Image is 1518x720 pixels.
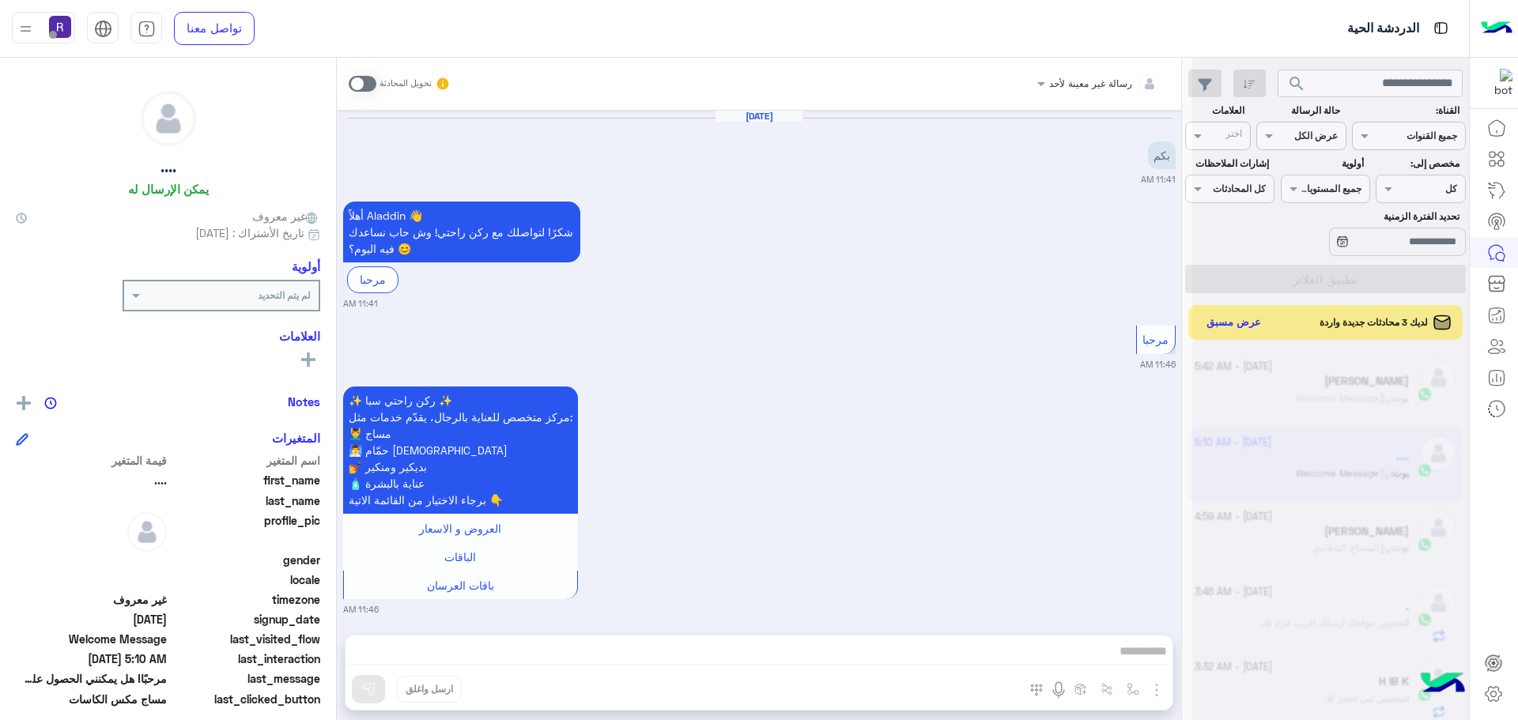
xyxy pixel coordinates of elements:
[1049,77,1132,89] span: رسالة غير معينة لأحد
[427,579,494,592] span: باقات العرسان
[170,670,321,687] span: last_message
[127,512,167,552] img: defaultAdmin.png
[1415,657,1471,712] img: hulul-logo.png
[94,20,112,38] img: tab
[343,202,580,262] p: 9/6/2025, 11:41 AM
[288,394,320,409] h6: Notes
[16,591,167,608] span: غير معروف
[170,691,321,707] span: last_clicked_button
[170,512,321,548] span: profile_pic
[16,329,320,343] h6: العلامات
[379,77,432,90] small: تحويل المحادثة
[716,111,802,122] h6: [DATE]
[1484,69,1512,97] img: 322853014244696
[170,492,321,509] span: last_name
[16,691,167,707] span: مساج مكس الكاسات
[343,603,379,616] small: 11:46 AM
[170,611,321,628] span: signup_date
[130,12,162,45] a: tab
[397,676,462,703] button: ارسل واغلق
[170,591,321,608] span: timezone
[1187,156,1268,171] label: إشارات الملاحظات
[1148,141,1176,169] p: 9/6/2025, 11:41 AM
[1140,358,1176,371] small: 11:46 AM
[170,631,321,647] span: last_visited_flow
[16,472,167,488] span: ....
[272,431,320,445] h6: المتغيرات
[128,182,209,196] h6: يمكن الإرسال له
[343,386,578,514] p: 9/6/2025, 11:46 AM
[44,397,57,409] img: notes
[16,631,167,647] span: Welcome Message
[16,650,167,667] span: 2025-09-19T02:10:53.523Z
[1187,104,1244,118] label: العلامات
[1142,333,1169,346] span: مرحبا
[343,297,378,310] small: 11:41 AM
[170,452,321,469] span: اسم المتغير
[16,452,167,469] span: قيمة المتغير
[160,158,176,176] h5: ....
[1225,126,1244,145] div: اختر
[16,552,167,568] span: null
[195,224,304,241] span: تاريخ الأشتراك : [DATE]
[170,552,321,568] span: gender
[17,396,31,410] img: add
[170,650,321,667] span: last_interaction
[444,550,476,564] span: الباقات
[174,12,255,45] a: تواصل معنا
[138,20,156,38] img: tab
[1481,12,1512,45] img: Logo
[292,259,320,273] h6: أولوية
[142,92,195,145] img: defaultAdmin.png
[258,289,311,301] b: لم يتم التحديد
[1316,226,1344,254] div: loading...
[1141,173,1176,186] small: 11:41 AM
[16,571,167,588] span: null
[419,522,501,535] span: العروض و الاسعار
[1431,18,1451,38] img: tab
[347,266,398,292] div: مرحبا
[252,208,320,224] span: غير معروف
[16,611,167,628] span: 2025-06-09T08:41:45.59Z
[170,472,321,488] span: first_name
[1185,265,1466,293] button: تطبيق الفلاتر
[1347,18,1419,40] p: الدردشة الحية
[49,16,71,38] img: userImage
[170,571,321,588] span: locale
[16,19,36,39] img: profile
[16,670,167,687] span: مرحبًا! هل يمكنني الحصول على مزيد من المعلومات حول هذا؟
